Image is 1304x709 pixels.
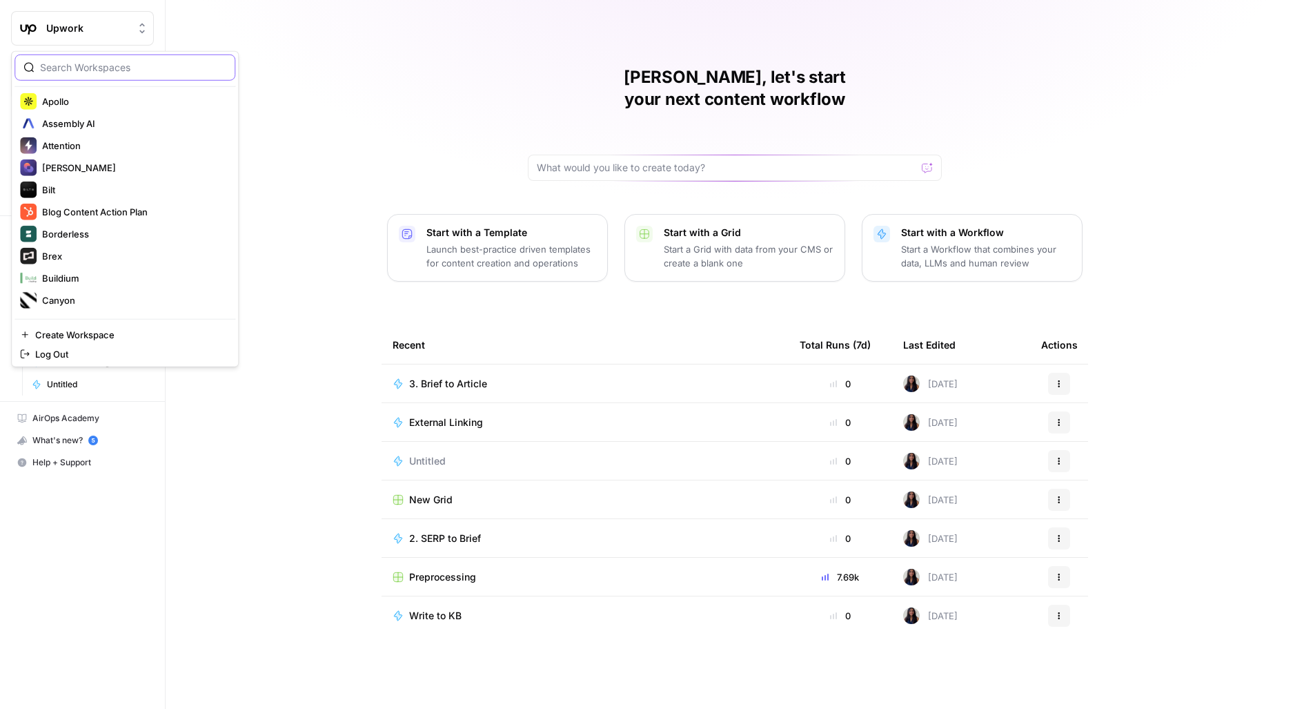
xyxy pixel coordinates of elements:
[800,454,881,468] div: 0
[393,532,778,545] a: 2. SERP to Brief
[42,117,224,130] span: Assembly AI
[20,115,37,132] img: Assembly AI Logo
[409,532,481,545] span: 2. SERP to Brief
[11,407,154,429] a: AirOps Academy
[393,326,778,364] div: Recent
[42,227,224,241] span: Borderless
[393,570,778,584] a: Preprocessing
[42,249,224,263] span: Brex
[800,609,881,623] div: 0
[393,416,778,429] a: External Linking
[903,414,920,431] img: rox323kbkgutb4wcij4krxobkpon
[20,270,37,286] img: Buildium Logo
[46,21,130,35] span: Upwork
[20,248,37,264] img: Brex Logo
[528,66,942,110] h1: [PERSON_NAME], let's start your next content workflow
[903,492,920,508] img: rox323kbkgutb4wcij4krxobkpon
[903,376,920,392] img: rox323kbkgutb4wcij4krxobkpon
[409,570,476,584] span: Preprocessing
[903,569,958,585] div: [DATE]
[26,373,154,396] a: Untitled
[20,204,37,220] img: Blog Content Action Plan Logo
[903,453,958,469] div: [DATE]
[426,242,596,270] p: Launch best-practice driven templates for content creation and operations
[903,608,920,624] img: rox323kbkgutb4wcij4krxobkpon
[800,493,881,507] div: 0
[409,377,487,391] span: 3. Brief to Article
[91,437,95,444] text: 5
[11,429,154,451] button: What's new? 5
[35,347,224,361] span: Log Out
[903,492,958,508] div: [DATE]
[42,95,224,108] span: Apollo
[40,61,226,75] input: Search Workspaces
[393,493,778,507] a: New Grid
[664,226,833,240] p: Start with a Grid
[624,214,845,282] button: Start with a GridStart a Grid with data from your CMS or create a blank one
[20,292,37,309] img: Canyon Logo
[903,530,958,547] div: [DATE]
[409,493,453,507] span: New Grid
[901,242,1071,270] p: Start a Workflow that combines your data, LLMs and human review
[800,377,881,391] div: 0
[42,161,224,175] span: [PERSON_NAME]
[903,414,958,431] div: [DATE]
[387,214,608,282] button: Start with a TemplateLaunch best-practice driven templates for content creation and operations
[800,416,881,429] div: 0
[862,214,1083,282] button: Start with a WorkflowStart a Workflow that combines your data, LLMs and human review
[42,293,224,307] span: Canyon
[11,51,239,367] div: Workspace: Upwork
[903,376,958,392] div: [DATE]
[903,569,920,585] img: rox323kbkgutb4wcij4krxobkpon
[664,242,833,270] p: Start a Grid with data from your CMS or create a blank one
[800,570,881,584] div: 7.69k
[11,11,154,46] button: Workspace: Upwork
[393,377,778,391] a: 3. Brief to Article
[42,205,224,219] span: Blog Content Action Plan
[409,416,483,429] span: External Linking
[409,609,462,623] span: Write to KB
[20,182,37,198] img: Bilt Logo
[14,344,235,364] a: Log Out
[393,609,778,623] a: Write to KB
[32,456,148,469] span: Help + Support
[903,530,920,547] img: rox323kbkgutb4wcij4krxobkpon
[35,328,224,342] span: Create Workspace
[88,436,98,445] a: 5
[20,226,37,242] img: Borderless Logo
[903,608,958,624] div: [DATE]
[903,453,920,469] img: rox323kbkgutb4wcij4krxobkpon
[14,325,235,344] a: Create Workspace
[901,226,1071,240] p: Start with a Workflow
[42,139,224,153] span: Attention
[20,137,37,154] img: Attention Logo
[32,412,148,425] span: AirOps Academy
[426,226,596,240] p: Start with a Template
[800,532,881,545] div: 0
[42,183,224,197] span: Bilt
[537,161,916,175] input: What would you like to create today?
[20,93,37,110] img: Apollo Logo
[800,326,871,364] div: Total Runs (7d)
[393,454,778,468] a: Untitled
[1041,326,1078,364] div: Actions
[11,451,154,474] button: Help + Support
[42,271,224,285] span: Buildium
[409,454,446,468] span: Untitled
[12,430,153,451] div: What's new?
[16,16,41,41] img: Upwork Logo
[20,159,37,176] img: Bardeen Logo
[47,378,148,391] span: Untitled
[903,326,956,364] div: Last Edited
